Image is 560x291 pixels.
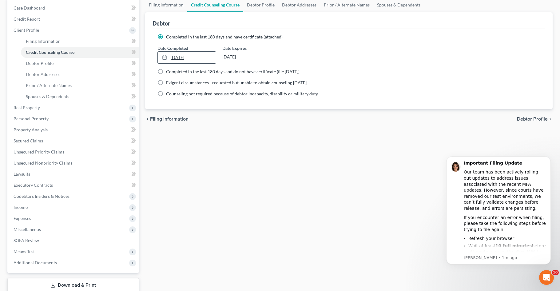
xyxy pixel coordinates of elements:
span: Counseling not required because of debtor incapacity, disability or military duty [166,91,318,96]
div: [DATE] [222,51,281,62]
span: Filing Information [150,117,189,122]
span: Completed in the last 180 days and do not have certificate (file [DATE]) [166,69,300,74]
span: Debtor Profile [517,117,548,122]
a: Secured Claims [9,135,139,146]
iframe: Intercom live chat [539,270,554,285]
span: Personal Property [14,116,49,121]
span: Completed in the last 180 days and have certificate (attached) [166,34,283,39]
span: Credit Counseling Course [26,50,74,55]
div: Debtor [153,20,170,27]
span: Additional Documents [14,260,57,265]
a: Property Analysis [9,124,139,135]
span: Property Analysis [14,127,48,132]
span: Spouses & Dependents [26,94,69,99]
i: chevron_right [548,117,553,122]
span: Filing Information [26,38,61,44]
span: Credit Report [14,16,40,22]
span: Case Dashboard [14,5,45,10]
a: SOFA Review [9,235,139,246]
span: Prior / Alternate Names [26,83,72,88]
span: Codebtors Insiders & Notices [14,193,70,199]
span: Means Test [14,249,35,254]
a: Debtor Addresses [21,69,139,80]
a: Executory Contracts [9,180,139,191]
span: Miscellaneous [14,227,41,232]
button: chevron_left Filing Information [145,117,189,122]
a: Lawsuits [9,169,139,180]
span: Income [14,205,28,210]
span: Exigent circumstances - requested but unable to obtain counseling [DATE] [166,80,307,85]
label: Date Completed [157,45,188,51]
i: chevron_left [145,117,150,122]
span: Executory Contracts [14,182,53,188]
span: Client Profile [14,27,39,33]
a: [DATE] [158,52,216,63]
span: 10 [552,270,559,275]
span: SOFA Review [14,238,39,243]
span: Secured Claims [14,138,43,143]
a: Filing Information [21,36,139,47]
iframe: Intercom notifications message [437,149,560,288]
a: Prior / Alternate Names [21,80,139,91]
span: Expenses [14,216,31,221]
a: Spouses & Dependents [21,91,139,102]
a: Credit Counseling Course [21,47,139,58]
span: Lawsuits [14,171,30,177]
span: Unsecured Priority Claims [14,149,64,154]
a: Case Dashboard [9,2,139,14]
span: Debtor Profile [26,61,54,66]
button: Debtor Profile chevron_right [517,117,553,122]
a: Credit Report [9,14,139,25]
label: Date Expires [222,45,281,51]
a: Unsecured Nonpriority Claims [9,157,139,169]
span: Real Property [14,105,40,110]
a: Debtor Profile [21,58,139,69]
a: Unsecured Priority Claims [9,146,139,157]
span: Debtor Addresses [26,72,60,77]
span: Unsecured Nonpriority Claims [14,160,72,165]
